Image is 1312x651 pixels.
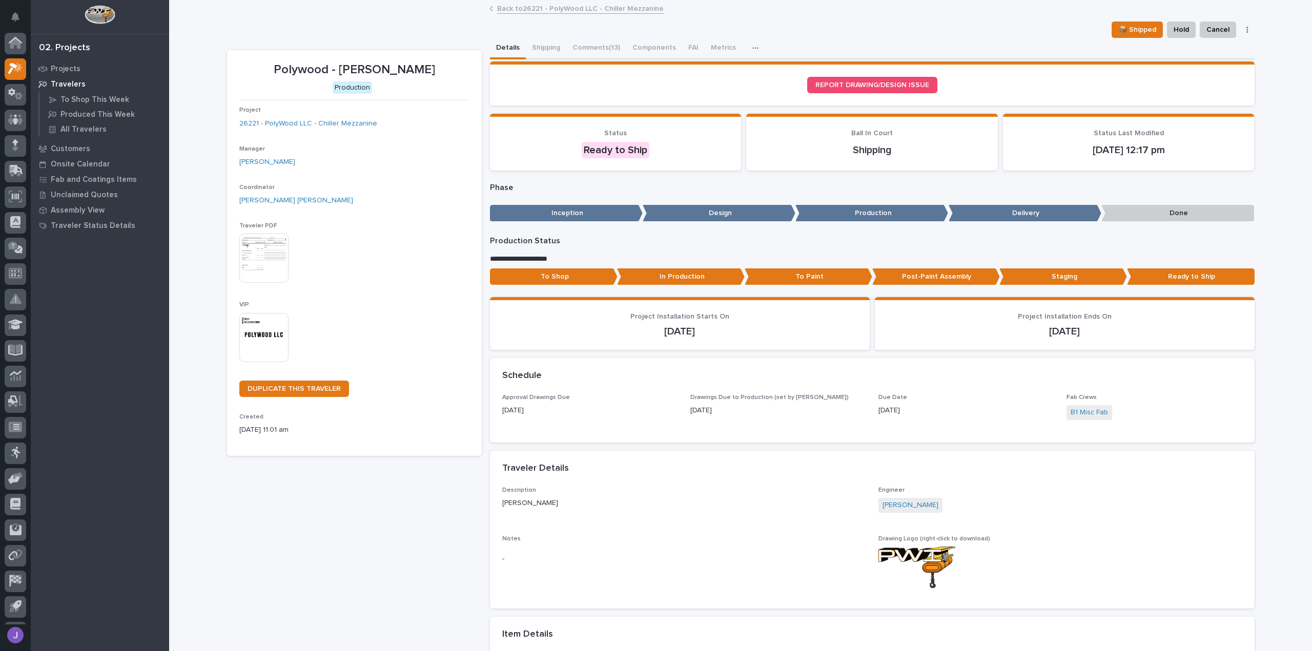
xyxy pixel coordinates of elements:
a: DUPLICATE THIS TRAVELER [239,381,349,397]
a: To Shop This Week [39,92,169,107]
p: Fab and Coatings Items [51,175,137,184]
button: Shipping [526,38,566,59]
p: Customers [51,144,90,154]
a: B1 Misc Fab [1071,407,1108,418]
p: To Shop This Week [60,95,129,104]
span: Project [239,107,261,113]
button: FAI [682,38,705,59]
a: [PERSON_NAME] [883,500,938,511]
span: Fab Crews [1067,394,1097,401]
a: Back to26221 - PolyWood LLC - Chiller Mezzanine [497,2,664,14]
button: Details [490,38,526,59]
p: To Shop [490,268,618,285]
span: Approval Drawings Due [502,394,570,401]
span: Status [604,130,627,137]
a: Onsite Calendar [31,156,169,172]
div: 02. Projects [39,43,90,54]
button: Metrics [705,38,742,59]
a: Assembly View [31,202,169,218]
button: users-avatar [5,624,26,646]
p: [DATE] 12:17 pm [1015,144,1242,156]
p: [PERSON_NAME] [502,498,866,509]
a: 26221 - PolyWood LLC - Chiller Mezzanine [239,118,377,129]
p: Production Status [490,236,1255,246]
span: Ball In Court [851,130,893,137]
p: Traveler Status Details [51,221,135,230]
a: Customers [31,141,169,156]
p: Phase [490,183,1255,193]
span: Cancel [1206,24,1229,36]
span: Project Installation Starts On [630,313,729,320]
span: Manager [239,146,265,152]
p: Inception [490,205,643,222]
span: DUPLICATE THIS TRAVELER [248,385,341,392]
a: Fab and Coatings Items [31,172,169,187]
h2: Item Details [502,629,553,640]
div: Ready to Ship [582,142,649,158]
p: Ready to Ship [1127,268,1255,285]
p: Delivery [949,205,1101,222]
a: [PERSON_NAME] [PERSON_NAME] [239,195,353,206]
p: Unclaimed Quotes [51,191,118,200]
img: pqCV5n80HcsZB-1JoAmFptD4DgcBjBcrVoq9E78LrU8 [878,547,955,588]
p: Staging [999,268,1127,285]
p: Design [643,205,795,222]
span: VIP [239,302,249,308]
span: Traveler PDF [239,223,277,229]
h2: Schedule [502,370,542,382]
span: Drawing Logo (right-click to download) [878,536,990,542]
button: Components [626,38,682,59]
button: Notifications [5,6,26,28]
button: Hold [1167,22,1196,38]
p: In Production [617,268,745,285]
span: Coordinator [239,184,275,191]
p: Done [1101,205,1254,222]
button: Comments (13) [566,38,626,59]
span: REPORT DRAWING/DESIGN ISSUE [815,81,929,89]
span: 📦 Shipped [1118,24,1156,36]
p: Post-Paint Assembly [872,268,1000,285]
span: Hold [1174,24,1189,36]
p: Onsite Calendar [51,160,110,169]
button: Cancel [1200,22,1236,38]
span: Project Installation Ends On [1018,313,1112,320]
button: 📦 Shipped [1112,22,1163,38]
a: Unclaimed Quotes [31,187,169,202]
a: Traveler Status Details [31,218,169,233]
span: Notes [502,536,521,542]
span: Description [502,487,536,493]
p: Shipping [758,144,986,156]
span: Engineer [878,487,905,493]
a: Projects [31,61,169,76]
p: [DATE] [878,405,1054,416]
p: Production [795,205,948,222]
p: Assembly View [51,206,105,215]
a: [PERSON_NAME] [239,157,295,167]
span: Drawings Due to Production (set by [PERSON_NAME]) [690,394,849,401]
p: - [502,554,866,564]
a: Produced This Week [39,107,169,121]
a: Travelers [31,76,169,92]
div: Production [333,81,372,94]
p: [DATE] [502,405,678,416]
p: All Travelers [60,125,107,134]
p: [DATE] 11:01 am [239,425,469,435]
span: Due Date [878,394,907,401]
p: Polywood - [PERSON_NAME] [239,62,469,77]
a: REPORT DRAWING/DESIGN ISSUE [807,77,937,93]
p: [DATE] [887,325,1242,338]
span: Status Last Modified [1094,130,1164,137]
p: [DATE] [502,325,857,338]
p: To Paint [745,268,872,285]
h2: Traveler Details [502,463,569,474]
a: All Travelers [39,122,169,136]
p: [DATE] [690,405,866,416]
p: Produced This Week [60,110,135,119]
p: Projects [51,65,80,74]
div: Notifications [13,12,26,29]
p: Travelers [51,80,86,89]
img: Workspace Logo [85,5,115,24]
span: Created [239,414,263,420]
